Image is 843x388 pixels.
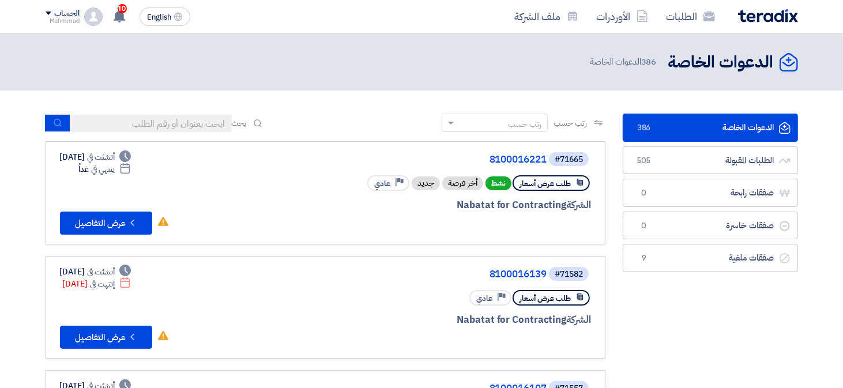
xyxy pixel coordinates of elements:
span: English [147,13,171,21]
img: Teradix logo [738,9,798,22]
div: #71665 [555,156,583,164]
span: أنشئت في [87,266,115,278]
span: بحث [232,117,247,129]
div: #71582 [555,270,583,278]
span: أنشئت في [87,151,115,163]
div: [DATE] [63,278,131,290]
div: Nabatat for Contracting [314,312,591,327]
span: طلب عرض أسعار [520,293,571,304]
span: 9 [637,253,651,264]
span: الدعوات الخاصة [590,55,658,69]
img: profile_test.png [84,7,103,26]
a: صفقات خاسرة0 [623,212,798,240]
span: رتب حسب [554,117,586,129]
span: طلب عرض أسعار [520,178,571,189]
a: الدعوات الخاصة386 [623,114,798,142]
span: نشط [486,176,511,190]
a: صفقات رابحة0 [623,179,798,207]
div: الحساب [55,9,80,18]
div: Nabatat for Contracting [314,198,591,213]
div: رتب حسب [508,118,541,130]
a: ملف الشركة [506,3,588,30]
div: [DATE] [60,266,131,278]
div: [DATE] [60,151,131,163]
a: الطلبات [657,3,724,30]
span: إنتهت في [90,278,115,290]
a: الأوردرات [588,3,657,30]
span: عادي [476,293,492,304]
input: ابحث بعنوان أو رقم الطلب [70,115,232,132]
div: أخر فرصة [442,176,483,190]
span: الشركة [566,198,591,212]
span: ينتهي في [91,163,115,175]
span: 0 [637,187,651,199]
div: جديد [412,176,440,190]
div: Mohmmad [46,18,80,24]
button: عرض التفاصيل [60,326,152,349]
span: 386 [637,122,651,134]
span: 10 [118,4,127,13]
a: 8100016221 [316,155,547,165]
span: 505 [637,155,651,167]
span: 386 [641,55,657,68]
span: الشركة [566,312,591,327]
div: غداً [78,163,131,175]
span: عادي [374,178,390,189]
a: الطلبات المقبولة505 [623,146,798,175]
a: 8100016139 [316,269,547,280]
button: English [140,7,190,26]
a: صفقات ملغية9 [623,244,798,272]
h2: الدعوات الخاصة [668,51,774,74]
span: 0 [637,220,651,232]
button: عرض التفاصيل [60,212,152,235]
